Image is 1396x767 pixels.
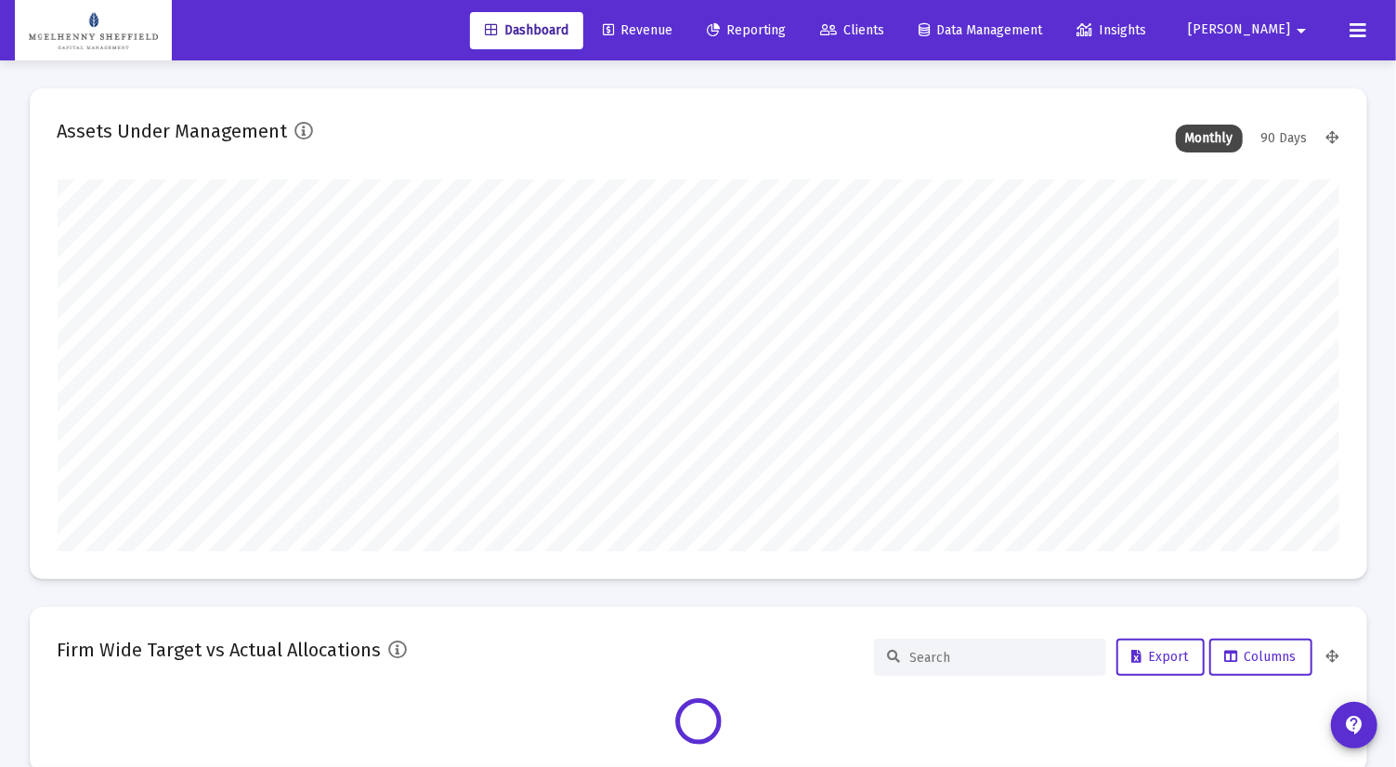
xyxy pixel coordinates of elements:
span: [PERSON_NAME] [1188,22,1290,38]
span: Reporting [707,22,786,38]
input: Search [910,650,1092,666]
span: Dashboard [485,22,568,38]
button: Columns [1209,639,1312,676]
mat-icon: contact_support [1343,714,1365,736]
span: Revenue [603,22,672,38]
h2: Firm Wide Target vs Actual Allocations [58,635,382,665]
a: Revenue [588,12,687,49]
button: Export [1116,639,1205,676]
mat-icon: arrow_drop_down [1290,12,1312,49]
a: Insights [1062,12,1161,49]
span: Clients [820,22,884,38]
button: [PERSON_NAME] [1166,11,1335,48]
div: 90 Days [1252,125,1317,152]
div: Monthly [1176,125,1243,152]
span: Export [1132,649,1189,665]
h2: Assets Under Management [58,116,288,146]
span: Columns [1225,649,1297,665]
a: Reporting [692,12,801,49]
span: Insights [1076,22,1146,38]
a: Dashboard [470,12,583,49]
img: Dashboard [29,12,158,49]
a: Clients [805,12,899,49]
a: Data Management [904,12,1057,49]
span: Data Management [919,22,1042,38]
